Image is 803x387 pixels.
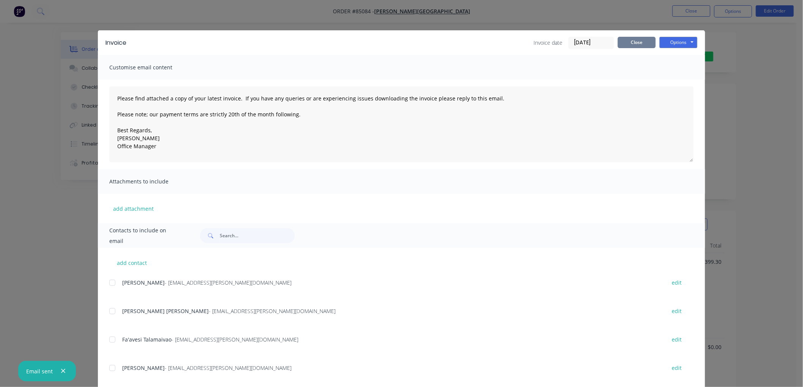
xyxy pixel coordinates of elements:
div: Invoice [105,38,126,47]
button: edit [668,277,686,288]
textarea: Please find attached a copy of your latest invoice. If you have any queries or are experiencing i... [109,86,694,162]
span: Invoice date [534,39,562,47]
button: Close [618,37,656,48]
span: [PERSON_NAME] [122,364,165,371]
span: [PERSON_NAME] [PERSON_NAME] [122,307,209,315]
button: Options [660,37,698,48]
span: Attachments to include [109,176,193,187]
span: - [EMAIL_ADDRESS][PERSON_NAME][DOMAIN_NAME] [209,307,335,315]
span: [PERSON_NAME] [122,279,165,286]
button: edit [668,363,686,373]
span: Contacts to include on email [109,225,181,246]
button: add attachment [109,203,157,214]
input: Search... [220,228,295,243]
button: edit [668,334,686,345]
span: Customise email content [109,62,193,73]
span: Fa'avesi Talamaivao [122,336,172,343]
div: Email sent [26,367,53,375]
span: - [EMAIL_ADDRESS][PERSON_NAME][DOMAIN_NAME] [172,336,298,343]
button: add contact [109,257,155,268]
button: edit [668,306,686,316]
span: - [EMAIL_ADDRESS][PERSON_NAME][DOMAIN_NAME] [165,364,291,371]
span: - [EMAIL_ADDRESS][PERSON_NAME][DOMAIN_NAME] [165,279,291,286]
